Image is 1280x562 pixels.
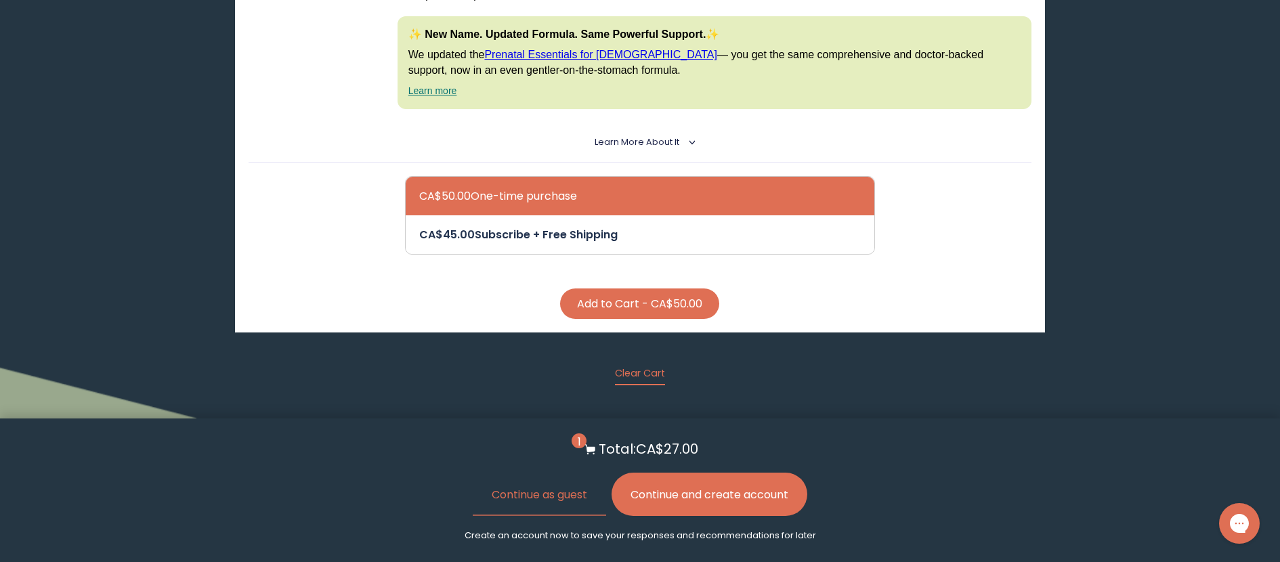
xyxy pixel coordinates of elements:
[595,136,686,148] summary: Learn More About it <
[599,439,698,459] p: Total: CA$27.00
[408,47,1021,78] p: We updated the — you get the same comprehensive and doctor-backed support, now in an even gentler...
[683,139,696,146] i: <
[615,366,665,385] button: Clear Cart
[1212,498,1266,548] iframe: Gorgias live chat messenger
[408,85,457,96] a: Learn more
[612,473,807,516] button: Continue and create account
[572,433,586,448] span: 1
[595,136,679,148] span: Learn More About it
[473,473,606,516] button: Continue as guest
[465,529,816,542] p: Create an account now to save your responses and recommendations for later
[408,28,720,40] strong: ✨ New Name. Updated Formula. Same Powerful Support.✨
[484,49,717,60] a: Prenatal Essentials for [DEMOGRAPHIC_DATA]
[560,288,719,319] button: Add to Cart - CA$50.00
